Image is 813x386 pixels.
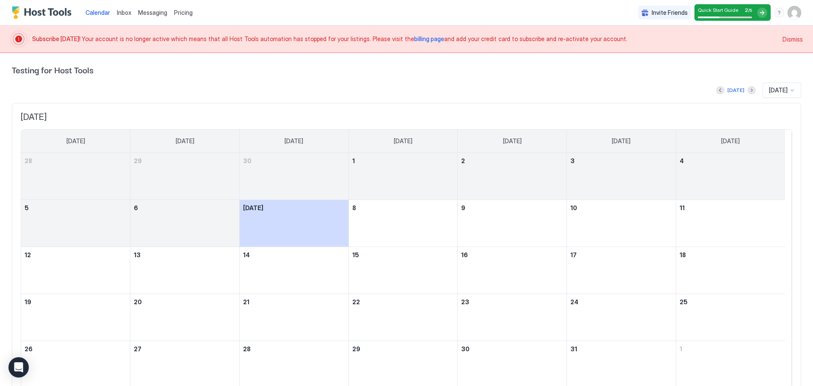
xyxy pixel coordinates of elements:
[243,345,251,353] span: 28
[458,247,567,263] a: October 16, 2025
[745,7,748,13] span: 2
[12,63,801,76] span: Testing for Host Tools
[285,137,303,145] span: [DATE]
[461,298,469,305] span: 23
[461,157,465,164] span: 2
[130,200,240,247] td: October 6, 2025
[130,294,240,341] td: October 20, 2025
[138,8,167,17] a: Messaging
[349,153,458,169] a: October 1, 2025
[21,247,130,294] td: October 12, 2025
[349,200,458,216] a: October 8, 2025
[352,345,360,353] span: 29
[239,294,348,341] td: October 21, 2025
[240,294,348,310] a: October 21, 2025
[698,7,738,13] span: Quick Start Guide
[570,345,577,353] span: 31
[652,9,688,17] span: Invite Friends
[134,204,138,211] span: 6
[774,8,784,18] div: menu
[21,294,130,341] td: October 19, 2025
[458,200,567,216] a: October 9, 2025
[32,35,82,42] span: Subscribe [DATE]!
[25,298,31,305] span: 19
[352,157,355,164] span: 1
[680,345,682,353] span: 1
[676,153,785,169] a: October 4, 2025
[567,153,676,200] td: October 3, 2025
[130,294,239,310] a: October 20, 2025
[134,345,141,353] span: 27
[239,200,348,247] td: October 7, 2025
[21,341,130,357] a: October 26, 2025
[458,294,567,310] a: October 23, 2025
[458,341,567,357] a: October 30, 2025
[240,153,348,169] a: September 30, 2025
[458,200,567,247] td: October 9, 2025
[243,157,252,164] span: 30
[385,130,421,153] a: Wednesday
[570,157,575,164] span: 3
[567,294,676,310] a: October 24, 2025
[25,251,31,258] span: 12
[349,341,458,357] a: October 29, 2025
[680,298,688,305] span: 25
[676,200,785,216] a: October 11, 2025
[348,153,458,200] td: October 1, 2025
[32,35,777,43] span: Your account is no longer active which means that all Host Tools automation has stopped for your ...
[25,157,32,164] span: 28
[239,247,348,294] td: October 14, 2025
[130,200,239,216] a: October 6, 2025
[458,247,567,294] td: October 16, 2025
[676,294,785,310] a: October 25, 2025
[12,6,75,19] div: Host Tools Logo
[349,294,458,310] a: October 22, 2025
[239,153,348,200] td: September 30, 2025
[21,200,130,247] td: October 5, 2025
[21,200,130,216] a: October 5, 2025
[21,247,130,263] a: October 12, 2025
[240,200,348,216] a: October 7, 2025
[414,35,444,42] a: billing page
[603,130,639,153] a: Friday
[680,251,686,258] span: 18
[348,200,458,247] td: October 8, 2025
[567,294,676,341] td: October 24, 2025
[788,6,801,19] div: User profile
[680,157,684,164] span: 4
[461,251,468,258] span: 16
[676,200,785,247] td: October 11, 2025
[676,341,785,357] a: November 1, 2025
[130,341,239,357] a: October 27, 2025
[352,298,360,305] span: 22
[243,251,250,258] span: 14
[727,86,744,94] div: [DATE]
[783,35,803,44] div: Dismiss
[176,137,194,145] span: [DATE]
[86,9,110,16] span: Calendar
[394,137,412,145] span: [DATE]
[86,8,110,17] a: Calendar
[174,9,193,17] span: Pricing
[58,130,94,153] a: Sunday
[130,153,240,200] td: September 29, 2025
[117,9,131,16] span: Inbox
[458,153,567,200] td: October 2, 2025
[747,86,756,94] button: Next month
[680,204,685,211] span: 11
[134,298,142,305] span: 20
[567,247,676,294] td: October 17, 2025
[130,153,239,169] a: September 29, 2025
[8,357,29,378] div: Open Intercom Messenger
[676,247,785,263] a: October 18, 2025
[240,247,348,263] a: October 14, 2025
[117,8,131,17] a: Inbox
[66,137,85,145] span: [DATE]
[567,153,676,169] a: October 3, 2025
[769,86,788,94] span: [DATE]
[570,298,578,305] span: 24
[21,153,130,200] td: September 28, 2025
[570,251,577,258] span: 17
